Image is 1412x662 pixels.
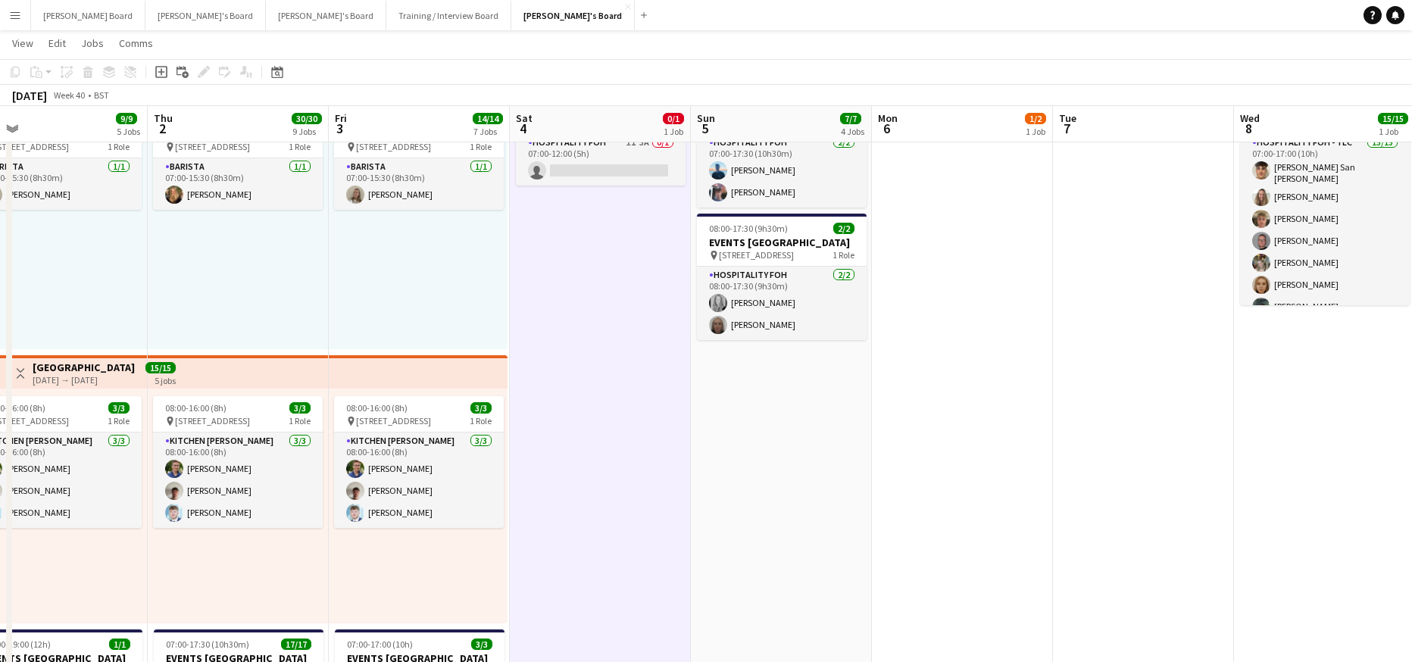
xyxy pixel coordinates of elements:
[145,1,266,30] button: [PERSON_NAME]'s Board
[386,1,511,30] button: Training / Interview Board
[266,1,386,30] button: [PERSON_NAME]'s Board
[48,36,66,50] span: Edit
[94,89,109,101] div: BST
[12,88,47,103] div: [DATE]
[31,1,145,30] button: [PERSON_NAME] Board
[42,33,72,53] a: Edit
[50,89,88,101] span: Week 40
[12,36,33,50] span: View
[6,33,39,53] a: View
[113,33,159,53] a: Comms
[119,36,153,50] span: Comms
[75,33,110,53] a: Jobs
[81,36,104,50] span: Jobs
[511,1,635,30] button: [PERSON_NAME]'s Board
